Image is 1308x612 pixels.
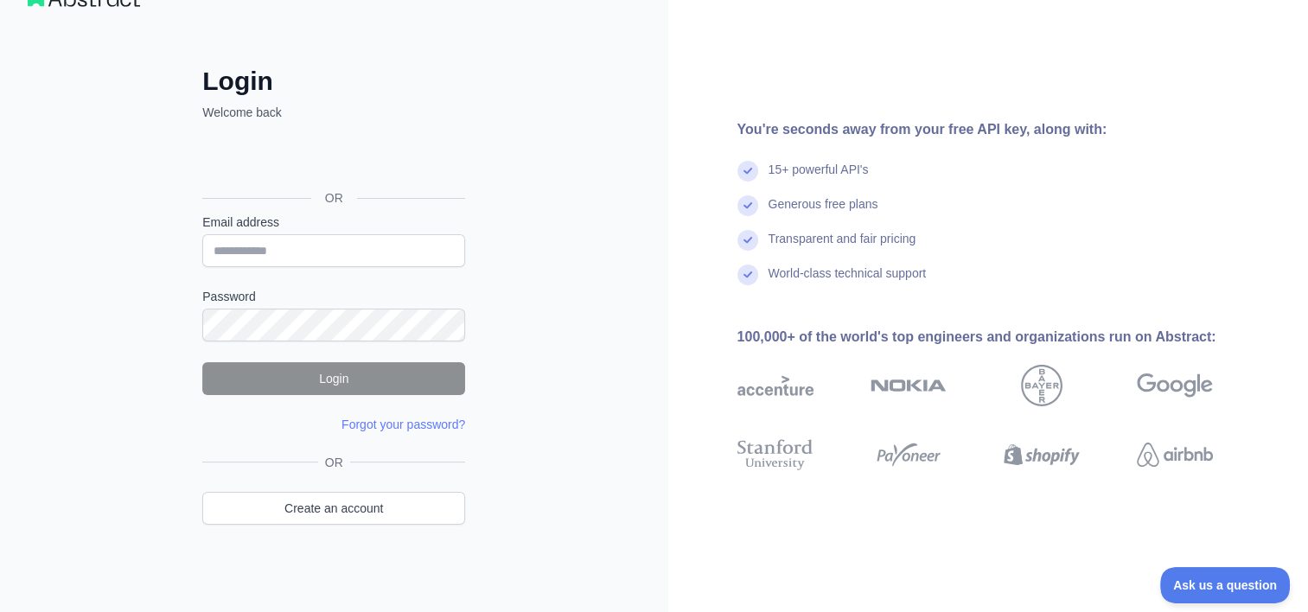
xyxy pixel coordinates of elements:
img: check mark [737,265,758,285]
a: Forgot your password? [341,418,465,431]
div: 15+ powerful API's [769,161,869,195]
span: OR [311,189,357,207]
img: check mark [737,195,758,216]
label: Password [202,288,465,305]
div: You're seconds away from your free API key, along with: [737,119,1268,140]
img: payoneer [871,436,947,474]
div: Transparent and fair pricing [769,230,916,265]
img: check mark [737,230,758,251]
a: Create an account [202,492,465,525]
p: Welcome back [202,104,465,121]
div: World-class technical support [769,265,927,299]
img: check mark [737,161,758,182]
h2: Login [202,66,465,97]
img: airbnb [1137,436,1213,474]
label: Email address [202,214,465,231]
iframe: Toggle Customer Support [1160,567,1291,603]
img: accenture [737,365,814,406]
div: Generous free plans [769,195,878,230]
iframe: Bouton "Se connecter avec Google" [194,140,470,178]
button: Login [202,362,465,395]
img: shopify [1004,436,1080,474]
img: bayer [1021,365,1062,406]
span: OR [318,454,350,471]
img: stanford university [737,436,814,474]
img: google [1137,365,1213,406]
img: nokia [871,365,947,406]
div: 100,000+ of the world's top engineers and organizations run on Abstract: [737,327,1268,347]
